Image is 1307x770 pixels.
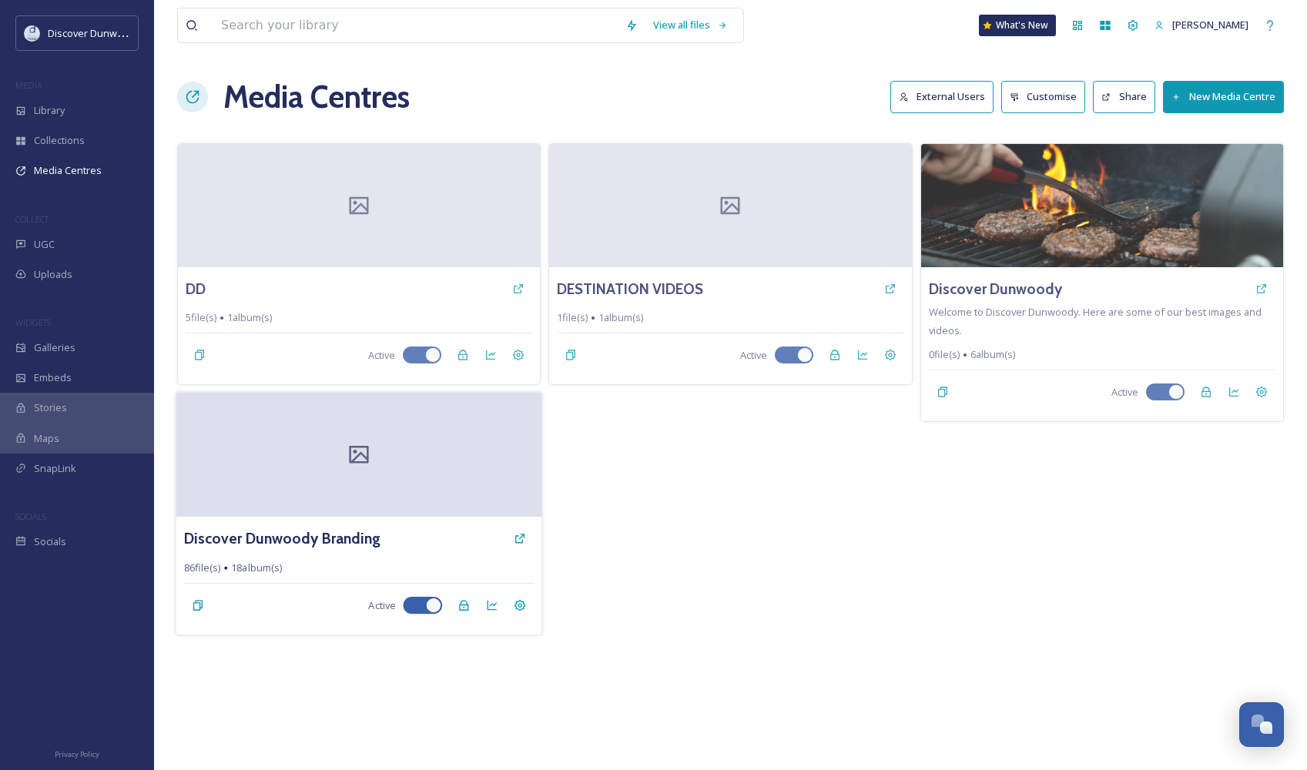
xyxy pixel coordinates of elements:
[15,213,49,225] span: COLLECT
[1147,10,1256,40] a: [PERSON_NAME]
[1111,385,1138,400] span: Active
[34,534,66,549] span: Socials
[184,527,381,550] a: Discover Dunwoody Branding
[15,511,46,522] span: SOCIALS
[34,370,72,385] span: Embeds
[55,744,99,762] a: Privacy Policy
[184,561,220,575] span: 86 file(s)
[15,316,51,328] span: WIDGETS
[34,103,65,118] span: Library
[34,163,102,178] span: Media Centres
[25,25,40,41] img: 696246f7-25b9-4a35-beec-0db6f57a4831.png
[979,15,1056,36] a: What's New
[34,461,76,476] span: SnapLink
[921,144,1283,267] img: zac-cain-jLzukAj_PhQ-unsplash.jpg
[970,347,1015,362] span: 6 album(s)
[1093,81,1155,112] button: Share
[34,400,67,415] span: Stories
[34,431,59,446] span: Maps
[1239,702,1284,747] button: Open Chat
[15,79,42,91] span: MEDIA
[1001,81,1086,112] button: Customise
[929,278,1062,300] a: Discover Dunwoody
[598,310,643,325] span: 1 album(s)
[1163,81,1284,112] button: New Media Centre
[34,237,55,252] span: UGC
[929,347,960,362] span: 0 file(s)
[740,348,767,363] span: Active
[227,310,272,325] span: 1 album(s)
[890,81,994,112] button: External Users
[48,25,140,40] span: Discover Dunwoody
[213,8,618,42] input: Search your library
[186,310,216,325] span: 5 file(s)
[1001,81,1094,112] a: Customise
[1172,18,1248,32] span: [PERSON_NAME]
[929,305,1262,337] span: Welcome to Discover Dunwoody. Here are some of our best images and videos.
[557,310,588,325] span: 1 file(s)
[645,10,736,40] a: View all files
[368,348,395,363] span: Active
[231,561,282,575] span: 18 album(s)
[557,278,703,300] a: DESTINATION VIDEOS
[34,133,85,148] span: Collections
[368,598,395,613] span: Active
[890,81,1001,112] a: External Users
[223,74,410,120] h1: Media Centres
[34,340,75,355] span: Galleries
[34,267,72,282] span: Uploads
[55,749,99,759] span: Privacy Policy
[186,278,206,300] a: DD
